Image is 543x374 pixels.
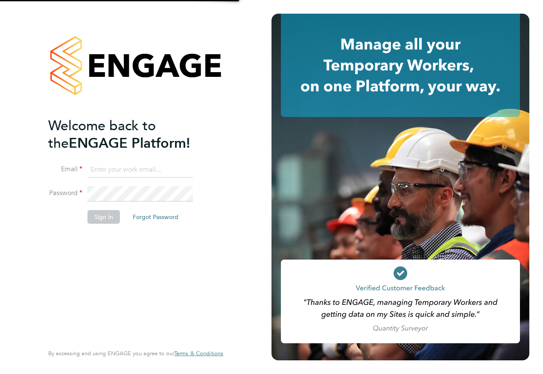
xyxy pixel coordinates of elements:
a: Terms & Conditions [174,350,223,357]
input: Enter your work email... [88,162,193,178]
span: Terms & Conditions [174,350,223,357]
span: By accessing and using ENGAGE you agree to our [48,350,223,357]
label: Email [48,165,82,174]
button: Forgot Password [126,210,185,224]
span: Welcome back to the [48,117,156,152]
button: Sign In [88,210,120,224]
h2: ENGAGE Platform! [48,117,215,152]
label: Password [48,189,82,198]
